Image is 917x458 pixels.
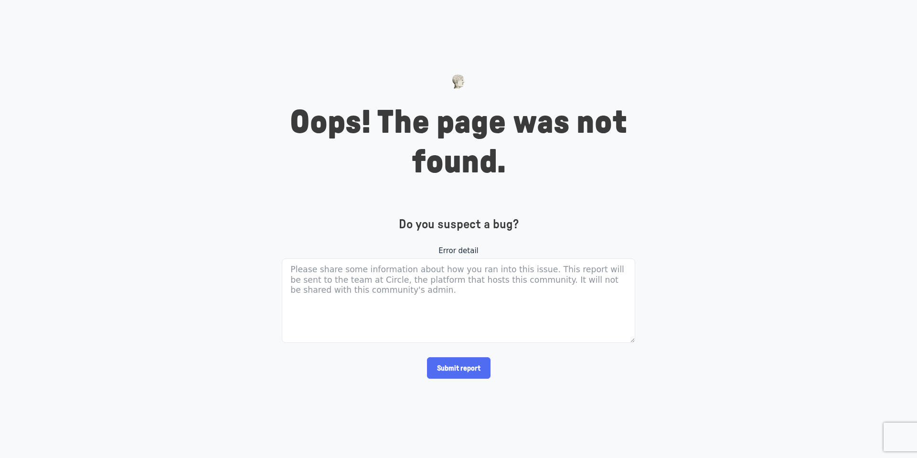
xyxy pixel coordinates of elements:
img: Museums as Progress logo [452,75,465,89]
h4: Do you suspect a bug? [282,217,635,232]
input: Submit report [427,357,490,379]
h1: Oops! The page was not found. [282,103,635,182]
label: Error detail [282,245,635,256]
